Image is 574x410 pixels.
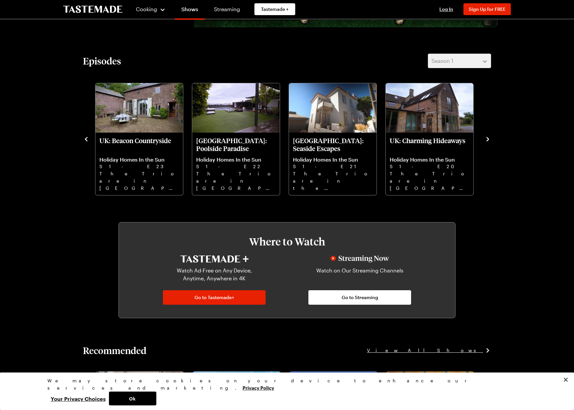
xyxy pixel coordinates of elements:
[559,372,573,387] button: Close
[293,137,373,152] p: [GEOGRAPHIC_DATA]: Seaside Escapes
[99,170,179,191] p: The Trio are in [GEOGRAPHIC_DATA], competing to find the ultimate countryside escape on the Breco...
[175,1,205,20] a: Shows
[469,6,506,12] span: Sign Up for FREE
[330,255,389,263] img: Streaming
[254,3,295,15] a: Tastemade +
[99,156,179,163] p: Holiday Homes In the Sun
[196,137,276,191] a: Spain: Poolside Paradise
[83,55,121,67] h2: Episodes
[288,81,385,196] div: 10 / 30
[47,392,109,405] button: Your Privacy Choices
[390,156,469,163] p: Holiday Homes In the Sun
[293,137,373,191] a: Portugal: Seaside Escapes
[99,137,179,191] a: UK: Beacon Countryside
[390,137,469,152] p: UK: Charming Hideaways
[367,347,491,354] a: View All Shows
[99,163,179,170] p: S1 - E23
[95,81,192,196] div: 8 / 30
[342,294,378,301] span: Go to Streaming
[136,6,157,12] span: Cooking
[47,377,521,405] div: Privacy
[367,347,483,354] span: View All Shows
[312,267,407,282] p: Watch on Our Streaming Channels
[109,392,156,405] button: Ok
[484,135,491,142] button: navigate to next item
[83,345,146,356] h2: Recommended
[180,255,248,263] img: Tastemade+
[99,137,179,152] p: UK: Beacon Countryside
[196,137,276,152] p: [GEOGRAPHIC_DATA]: Poolside Paradise
[196,163,276,170] p: S1 - E22
[308,290,411,305] a: Go to Streaming
[47,377,521,392] div: We may store cookies on your device to enhance our services and marketing.
[192,83,280,133] img: Spain: Poolside Paradise
[195,294,234,301] span: Go to Tastemade+
[95,83,183,133] img: UK: Beacon Countryside
[289,83,377,195] div: Portugal: Seaside Escapes
[196,170,276,191] p: The Trio are in [GEOGRAPHIC_DATA][PERSON_NAME] on the island of [GEOGRAPHIC_DATA], competing to f...
[439,6,453,12] span: Log In
[83,135,90,142] button: navigate to previous item
[63,6,122,13] a: To Tastemade Home Page
[167,267,262,282] p: Watch Ad-Free on Any Device, Anytime, Anywhere in 4K
[293,163,373,170] p: S1 - E21
[293,170,373,191] p: The Trio are in the coastal town of [GEOGRAPHIC_DATA], competing to find the ultimate seaside esc...
[192,83,280,195] div: Spain: Poolside Paradise
[431,57,453,65] span: Season 1
[243,384,274,391] a: More information about your privacy, opens in a new tab
[95,83,183,195] div: UK: Beacon Countryside
[136,1,166,17] button: Cooking
[289,83,377,133] img: Portugal: Seaside Escapes
[386,83,473,195] div: UK: Charming Hideaways
[261,6,289,13] span: Tastemade +
[390,170,469,191] p: The Trio are in [GEOGRAPHIC_DATA], in the [GEOGRAPHIC_DATA], competing to find the ultimate cosy ...
[428,54,491,68] button: Season 1
[390,137,469,191] a: UK: Charming Hideaways
[293,156,373,163] p: Holiday Homes In the Sun
[385,81,482,196] div: 11 / 30
[196,156,276,163] p: Holiday Homes In the Sun
[163,290,266,305] a: Go to Tastemade+
[463,3,511,15] button: Sign Up for FREE
[390,163,469,170] p: S1 - E20
[139,236,435,247] h3: Where to Watch
[386,83,473,133] img: UK: Charming Hideaways
[192,81,288,196] div: 9 / 30
[433,6,459,13] button: Log In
